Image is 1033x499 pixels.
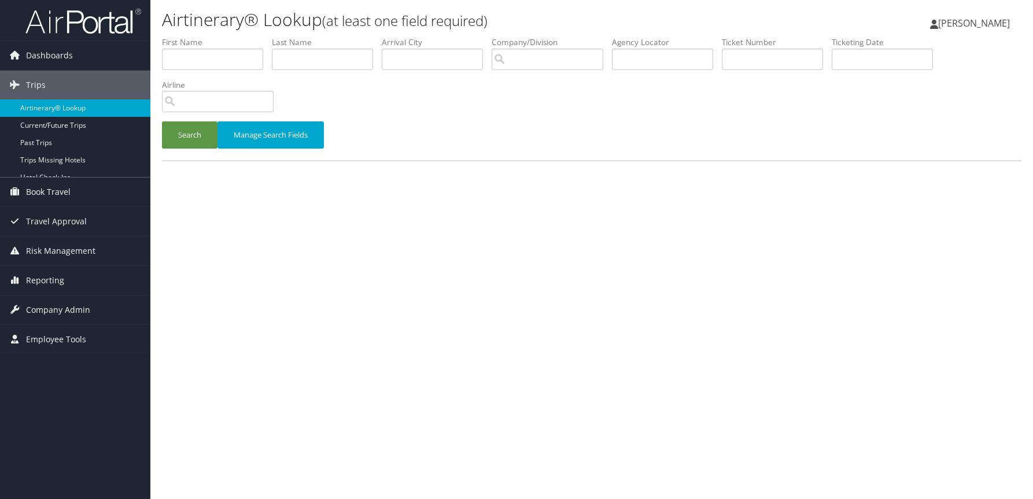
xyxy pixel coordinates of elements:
span: Travel Approval [26,207,87,236]
label: First Name [162,36,272,48]
label: Ticketing Date [832,36,942,48]
span: Reporting [26,266,64,295]
label: Ticket Number [722,36,832,48]
label: Arrival City [382,36,492,48]
label: Airline [162,79,282,91]
span: Employee Tools [26,325,86,354]
span: [PERSON_NAME] [938,17,1010,29]
span: Company Admin [26,295,90,324]
span: Book Travel [26,178,71,206]
label: Company/Division [492,36,612,48]
span: Dashboards [26,41,73,70]
h1: Airtinerary® Lookup [162,8,735,32]
small: (at least one field required) [322,11,488,30]
span: Risk Management [26,236,95,265]
label: Last Name [272,36,382,48]
button: Search [162,121,217,149]
button: Manage Search Fields [217,121,324,149]
label: Agency Locator [612,36,722,48]
img: airportal-logo.png [25,8,141,35]
a: [PERSON_NAME] [930,6,1021,40]
span: Trips [26,71,46,99]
